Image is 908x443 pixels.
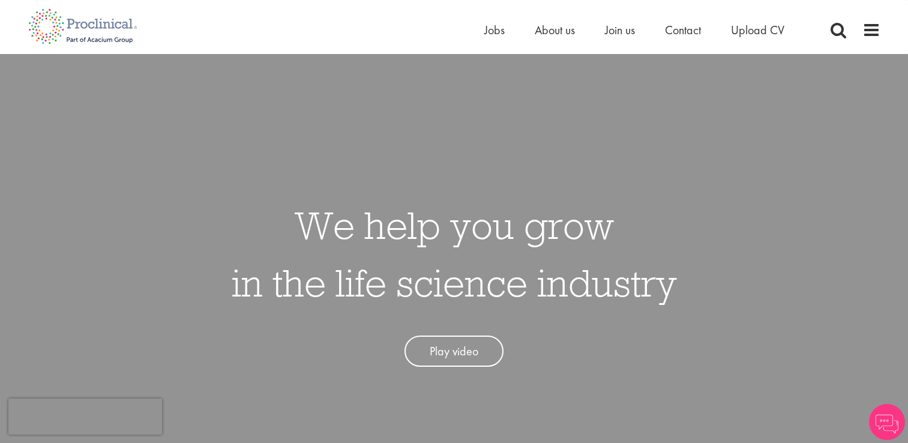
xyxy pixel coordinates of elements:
[484,22,505,38] a: Jobs
[869,404,905,440] img: Chatbot
[731,22,784,38] a: Upload CV
[232,196,677,312] h1: We help you grow in the life science industry
[404,336,504,367] a: Play video
[605,22,635,38] a: Join us
[535,22,575,38] a: About us
[665,22,701,38] a: Contact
